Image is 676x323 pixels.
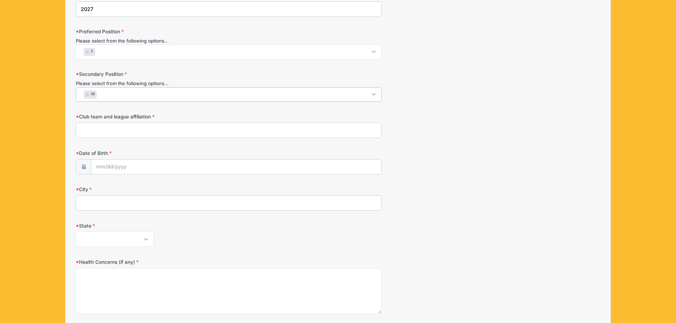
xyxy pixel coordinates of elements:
label: Club team and league affiliation [76,113,250,120]
label: Health Concerns (if any) [76,258,250,266]
span: M [91,91,95,98]
label: Preferred Position [76,28,250,35]
label: Secondary Position [76,71,250,78]
li: M [84,90,97,99]
button: Remove item [85,93,90,96]
input: mm/dd/yyyy [91,159,382,174]
textarea: Search [80,91,84,97]
textarea: Search [80,48,84,55]
div: Please select from the following options... [76,80,382,87]
button: Remove item [85,50,90,53]
div: Please select from the following options... [76,38,382,45]
span: F [91,49,94,55]
label: Date of Birth [76,150,250,157]
label: State [76,222,250,229]
label: City [76,186,250,193]
li: F [84,48,95,56]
